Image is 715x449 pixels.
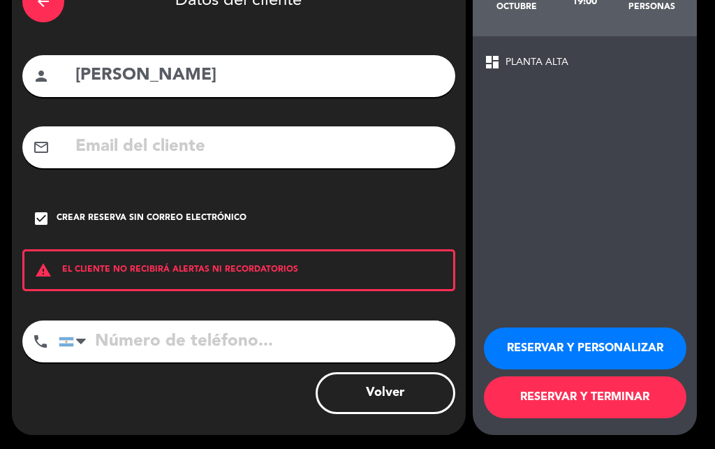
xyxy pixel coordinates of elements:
[74,133,445,161] input: Email del cliente
[33,210,50,227] i: check_box
[483,1,551,13] div: octubre
[22,249,455,291] div: EL CLIENTE NO RECIBIRÁ ALERTAS NI RECORDATORIOS
[32,333,49,350] i: phone
[484,376,686,418] button: RESERVAR Y TERMINAR
[59,321,91,362] div: Argentina: +54
[57,212,246,226] div: Crear reserva sin correo electrónico
[33,68,50,84] i: person
[59,321,455,362] input: Número de teléfono...
[24,262,62,279] i: warning
[74,61,445,90] input: Nombre del cliente
[33,139,50,156] i: mail_outline
[618,1,686,13] div: personas
[316,372,455,414] button: Volver
[484,327,686,369] button: RESERVAR Y PERSONALIZAR
[484,54,501,71] span: dashboard
[506,54,568,71] span: PLANTA ALTA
